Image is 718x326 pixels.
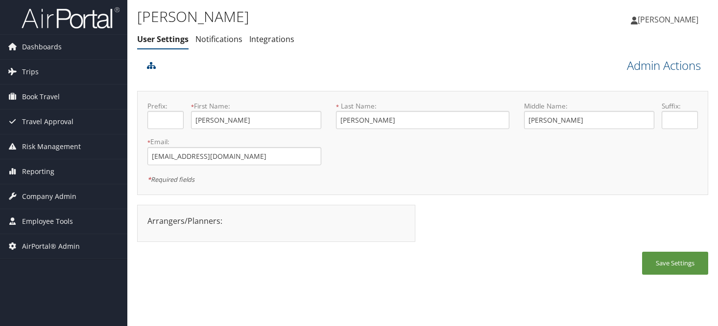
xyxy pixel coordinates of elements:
[195,34,242,44] a: Notifications
[140,215,412,227] div: Arrangers/Planners:
[524,101,654,111] label: Middle Name:
[336,101,510,111] label: Last Name:
[22,60,39,84] span: Trips
[147,175,194,184] em: Required fields
[147,101,184,111] label: Prefix:
[22,184,76,209] span: Company Admin
[22,159,54,184] span: Reporting
[631,5,708,34] a: [PERSON_NAME]
[137,6,518,27] h1: [PERSON_NAME]
[22,85,60,109] span: Book Travel
[22,6,120,29] img: airportal-logo.png
[662,101,698,111] label: Suffix:
[642,252,708,275] button: Save Settings
[22,35,62,59] span: Dashboards
[137,34,189,44] a: User Settings
[627,57,701,74] a: Admin Actions
[22,109,73,134] span: Travel Approval
[147,137,321,147] label: Email:
[249,34,294,44] a: Integrations
[22,234,80,259] span: AirPortal® Admin
[638,14,698,25] span: [PERSON_NAME]
[191,101,321,111] label: First Name:
[22,134,81,159] span: Risk Management
[22,209,73,234] span: Employee Tools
